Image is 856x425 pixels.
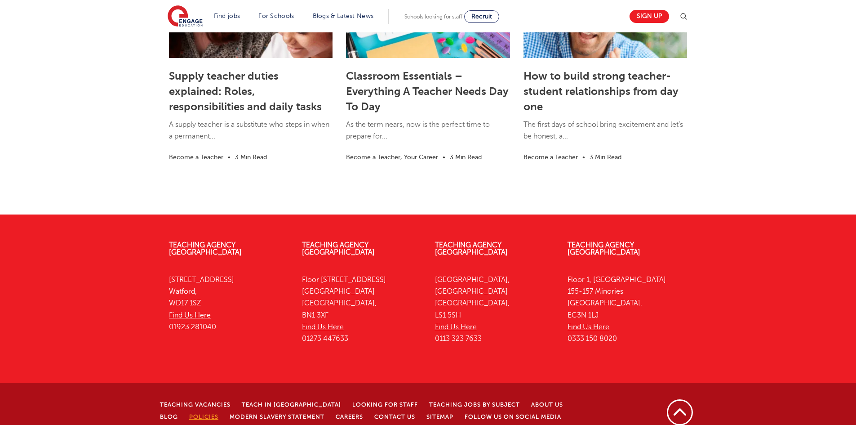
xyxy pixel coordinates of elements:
li: 3 Min Read [235,152,267,162]
a: Find jobs [214,13,240,19]
span: Recruit [471,13,492,20]
a: Sitemap [426,414,453,420]
p: [STREET_ADDRESS] Watford, WD17 1SZ 01923 281040 [169,274,288,333]
a: Contact Us [374,414,415,420]
p: [GEOGRAPHIC_DATA], [GEOGRAPHIC_DATA] [GEOGRAPHIC_DATA], LS1 5SH 0113 323 7633 [435,274,554,345]
li: • [438,152,450,162]
li: Become a Teacher [523,152,578,162]
a: Teaching Agency [GEOGRAPHIC_DATA] [302,241,375,256]
p: Floor 1, [GEOGRAPHIC_DATA] 155-157 Minories [GEOGRAPHIC_DATA], EC3N 1LJ 0333 150 8020 [568,274,687,345]
li: Become a Teacher [169,152,223,162]
a: Recruit [464,10,499,23]
a: Find Us Here [169,311,211,319]
a: Teach in [GEOGRAPHIC_DATA] [242,402,341,408]
a: Teaching Agency [GEOGRAPHIC_DATA] [169,241,242,256]
p: The first days of school bring excitement and let’s be honest, a... [523,119,687,152]
img: Engage Education [168,5,203,28]
a: Teaching Vacancies [160,402,231,408]
a: Modern Slavery Statement [230,414,324,420]
li: 3 Min Read [590,152,621,162]
a: For Schools [258,13,294,19]
a: Blogs & Latest News [313,13,374,19]
a: Find Us Here [568,323,609,331]
li: • [578,152,590,162]
p: Floor [STREET_ADDRESS] [GEOGRAPHIC_DATA] [GEOGRAPHIC_DATA], BN1 3XF 01273 447633 [302,274,421,345]
a: Find Us Here [435,323,477,331]
li: 3 Min Read [450,152,482,162]
a: Supply teacher duties explained: Roles, responsibilities and daily tasks [169,70,322,113]
a: Sign up [630,10,669,23]
a: Find Us Here [302,323,344,331]
span: Schools looking for staff [404,13,462,20]
a: Careers [336,414,363,420]
li: • [223,152,235,162]
a: Policies [189,414,218,420]
a: Looking for staff [352,402,418,408]
a: Classroom Essentials – Everything A Teacher Needs Day To Day [346,70,509,113]
a: Follow us on Social Media [465,414,561,420]
a: How to build strong teacher-student relationships from day one [523,70,679,113]
p: A supply teacher is a substitute who steps in when a permanent... [169,119,333,152]
a: Teaching jobs by subject [429,402,520,408]
a: Blog [160,414,178,420]
p: As the term nears, now is the perfect time to prepare for... [346,119,510,152]
a: Teaching Agency [GEOGRAPHIC_DATA] [435,241,508,256]
a: About Us [531,402,563,408]
a: Teaching Agency [GEOGRAPHIC_DATA] [568,241,640,256]
li: Become a Teacher, Your Career [346,152,438,162]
